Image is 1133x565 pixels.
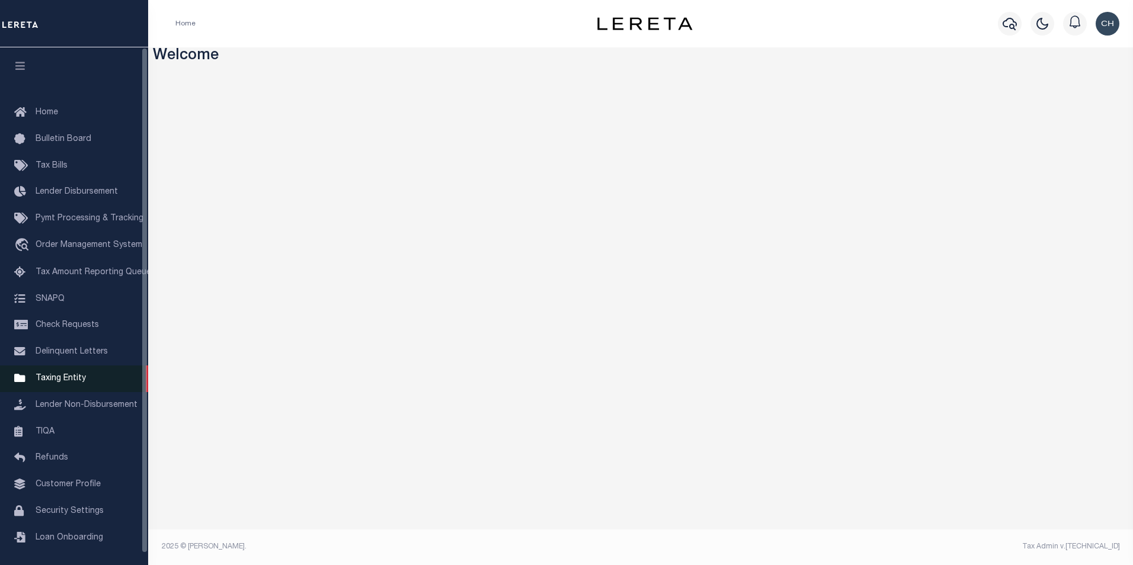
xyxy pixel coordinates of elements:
[36,135,91,143] span: Bulletin Board
[36,294,65,303] span: SNAPQ
[153,541,641,552] div: 2025 © [PERSON_NAME].
[36,162,68,170] span: Tax Bills
[1096,12,1119,36] img: svg+xml;base64,PHN2ZyB4bWxucz0iaHR0cDovL3d3dy53My5vcmcvMjAwMC9zdmciIHBvaW50ZXItZXZlbnRzPSJub25lIi...
[36,268,151,277] span: Tax Amount Reporting Queue
[36,374,86,383] span: Taxing Entity
[36,401,137,409] span: Lender Non-Disbursement
[36,454,68,462] span: Refunds
[649,541,1120,552] div: Tax Admin v.[TECHNICAL_ID]
[597,17,692,30] img: logo-dark.svg
[36,188,118,196] span: Lender Disbursement
[36,108,58,117] span: Home
[36,241,142,249] span: Order Management System
[153,47,1129,66] h3: Welcome
[36,348,108,356] span: Delinquent Letters
[36,214,143,223] span: Pymt Processing & Tracking
[36,507,104,515] span: Security Settings
[36,427,55,435] span: TIQA
[36,321,99,329] span: Check Requests
[36,534,103,542] span: Loan Onboarding
[175,18,196,29] li: Home
[36,480,101,489] span: Customer Profile
[14,238,33,253] i: travel_explore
